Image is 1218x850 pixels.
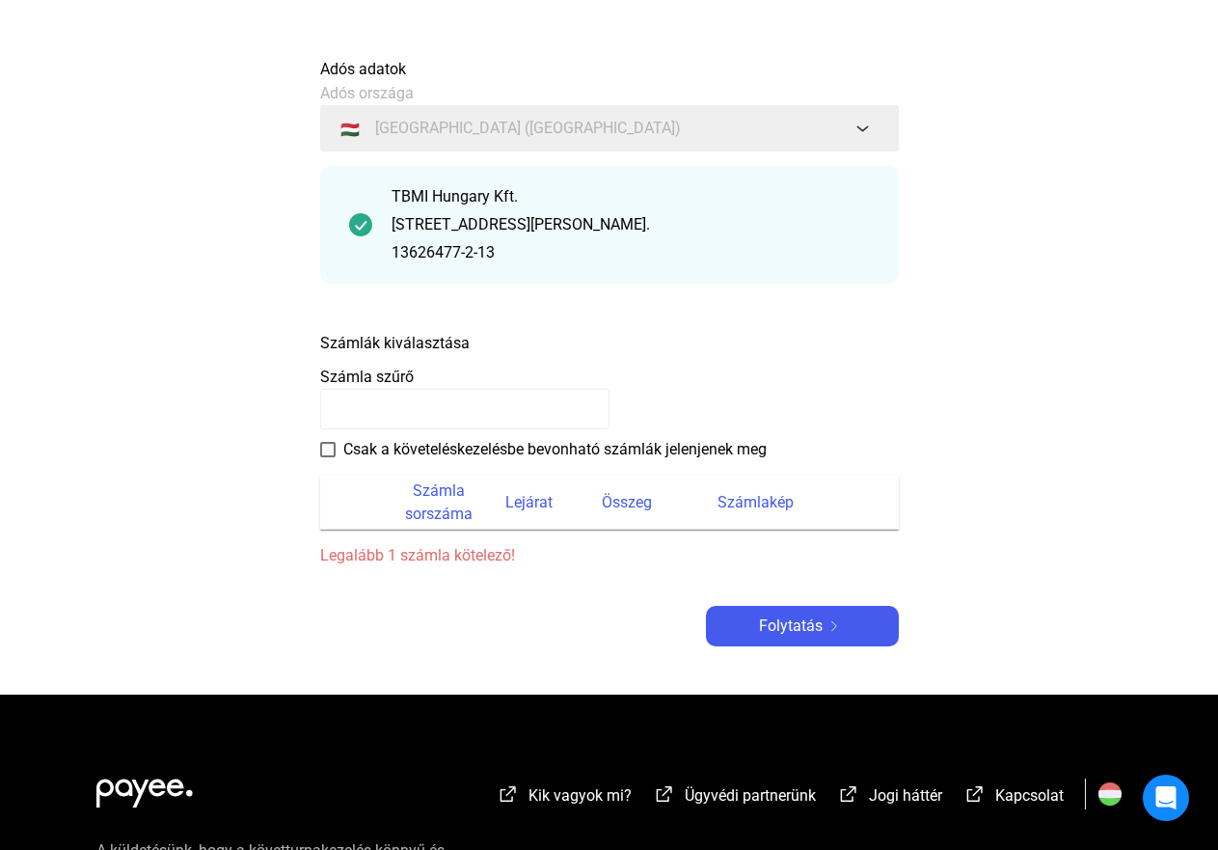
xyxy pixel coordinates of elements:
img: külső-link-fehér [837,784,860,804]
font: Kik vagyok mi? [528,786,632,805]
button: Folytatásjobbra nyíl-fehér [706,606,899,646]
font: Kapcsolat [995,786,1064,805]
a: külső-link-fehérKik vagyok mi? [497,789,632,808]
a: külső-link-fehérJogi háttér [837,789,942,808]
font: Lejárat [505,493,553,511]
font: Összeg [602,493,652,511]
img: külső-link-fehér [963,784,987,804]
font: TBMI Hungary Kft. [392,187,518,206]
font: [GEOGRAPHIC_DATA] ([GEOGRAPHIC_DATA]) [375,119,681,137]
div: Számla sorszáma [390,480,505,526]
img: jobbra nyíl-fehér [823,621,846,631]
font: 🇭🇺 [340,121,360,139]
font: Folytatás [759,617,823,635]
a: külső-link-fehérKapcsolat [963,789,1064,808]
div: Intercom Messenger megnyitása [1143,775,1189,821]
button: 🇭🇺[GEOGRAPHIC_DATA] ([GEOGRAPHIC_DATA]) [320,105,899,151]
img: külső-link-fehér [497,784,520,804]
font: Számlakép [717,493,794,511]
div: Számlakép [717,491,876,514]
a: külső-link-fehérÜgyvédi partnerünk [653,789,816,808]
font: Legalább 1 számla kötelező! [320,546,515,564]
img: pipa-sötétebb-zöld-kör [349,213,372,236]
div: Lejárat [505,491,602,514]
font: Számlák kiválasztása [320,334,470,352]
font: 13626477-2-13 [392,243,495,261]
font: Jogi háttér [869,786,942,805]
font: Számla sorszáma [405,481,473,523]
img: white-payee-white-dot.svg [96,768,193,808]
font: Számla szűrő [320,368,414,386]
img: HU.svg [1098,782,1122,806]
font: Ügyvédi partnerünk [685,786,816,805]
font: Adós adatok [320,60,406,78]
font: [STREET_ADDRESS][PERSON_NAME]. [392,215,650,233]
div: Összeg [602,491,717,514]
img: külső-link-fehér [653,784,676,804]
font: Adós országa [320,84,414,102]
font: Csak a követeléskezelésbe bevonható számlák jelenjenek meg [343,440,767,458]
